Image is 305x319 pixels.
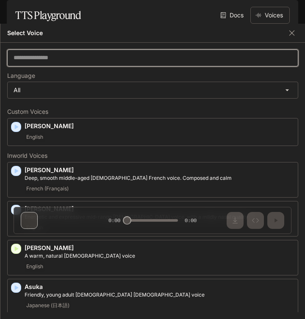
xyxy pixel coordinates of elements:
div: All [8,82,298,98]
p: Custom Voices [7,109,298,115]
p: Inworld Voices [7,153,298,159]
a: Docs [219,7,247,24]
span: English [25,223,45,233]
span: English [25,132,45,142]
p: Energetic and expressive mid-range male voice, with a mildly nasal quality [25,213,294,221]
p: [PERSON_NAME] [25,166,294,174]
p: Language [7,73,35,79]
p: Deep, smooth middle-aged male French voice. Composed and calm [25,174,294,182]
p: [PERSON_NAME] [25,205,294,213]
span: French (Français) [25,184,70,194]
p: [PERSON_NAME] [25,122,294,130]
h1: TTS Playground [15,7,81,24]
button: Voices [250,7,290,24]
